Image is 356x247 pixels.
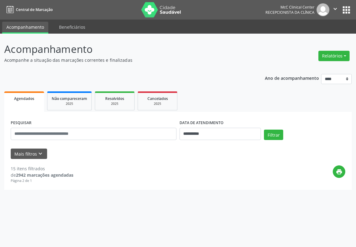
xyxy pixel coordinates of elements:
span: Recepcionista da clínica [265,10,314,15]
button: apps [341,5,352,15]
p: Ano de acompanhamento [265,74,319,82]
span: Resolvidos [105,96,124,101]
label: DATA DE ATENDIMENTO [180,118,224,128]
span: Não compareceram [52,96,87,101]
p: Acompanhamento [4,42,247,57]
button: Filtrar [264,130,283,140]
div: McC Clinical Center [265,5,314,10]
span: Central de Marcação [16,7,53,12]
div: Página 2 de 1 [11,178,73,183]
strong: 2942 marcações agendadas [16,172,73,178]
button: print [333,165,345,178]
div: 15 itens filtrados [11,165,73,172]
label: PESQUISAR [11,118,32,128]
div: 2025 [99,101,130,106]
img: img [317,3,329,16]
div: 2025 [142,101,173,106]
a: Central de Marcação [4,5,53,15]
button: Relatórios [318,51,350,61]
a: Beneficiários [55,22,90,32]
div: de [11,172,73,178]
i:  [332,6,339,12]
a: Acompanhamento [2,22,48,34]
span: Agendados [14,96,34,101]
div: 2025 [52,101,87,106]
i: keyboard_arrow_down [37,150,44,157]
p: Acompanhe a situação das marcações correntes e finalizadas [4,57,247,63]
span: Cancelados [147,96,168,101]
i: print [336,168,343,175]
button: Mais filtroskeyboard_arrow_down [11,149,47,159]
button:  [329,3,341,16]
